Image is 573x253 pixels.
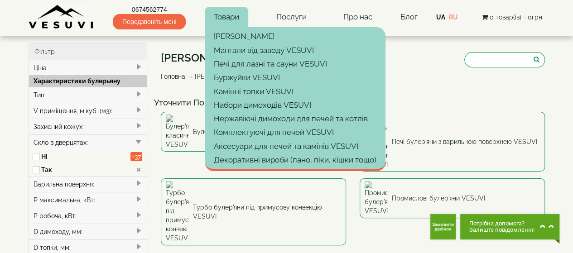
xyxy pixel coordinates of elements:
div: Характеристики булерьяну [29,75,147,87]
div: D димоходу, мм: [29,224,147,239]
div: P максимальна, кВт: [29,192,147,208]
img: Булер'яни класичні VESUVI [166,115,188,149]
h4: Уточнити Пошук [154,98,552,107]
a: Буржуйки VESUVI [205,71,385,84]
a: Печі булер'яни з варильною поверхнею VESUVI Печі булер'яни з варильною поверхнею VESUVI [360,112,545,172]
span: Залиште повідомлення [469,227,535,233]
a: UA [436,14,445,21]
div: Скло в дверцятах: [29,134,147,150]
a: Мангали від заводу VESUVI [205,43,385,57]
a: Аксесуари для печей та камінів VESUVI [205,139,385,153]
div: V приміщення, м.куб. (м3): [29,103,147,119]
label: Ні [41,152,131,161]
span: Потрібна допомога? [469,220,535,227]
div: Захисний кожух: [29,119,147,134]
span: 0 товар(ів) - 0грн [489,14,542,21]
a: Печі для лазні та сауни VESUVI [205,57,385,71]
div: Ціна [29,60,147,76]
a: Промислові булер'яни VESUVI Промислові булер'яни VESUVI [360,178,545,218]
a: Набори димоходів VESUVI [205,98,385,112]
img: Завод VESUVI [29,5,94,29]
a: [PERSON_NAME] [205,29,385,43]
a: Нержавіючі димоходи для печей та котлів [205,112,385,125]
a: Блог [400,12,417,21]
a: Комплектуючі для печей VESUVI [205,125,385,139]
button: Get Call button [430,214,456,239]
span: Замовити дзвінок [432,222,454,231]
img: Турбо булер'яни під примусову конвекцію VESUVI [166,181,188,243]
a: 0674562774 [113,5,186,14]
div: Фільтр [29,43,147,60]
li: [PERSON_NAME] [187,72,246,81]
a: Турбо булер'яни під примусову конвекцію VESUVI Турбо булер'яни під примусову конвекцію VESUVI [161,178,346,245]
span: Передзвоніть мені [113,14,186,29]
a: RU [449,14,458,21]
img: Промислові булер'яни VESUVI [365,181,387,215]
a: Декоративні вироби (пано, піки, кішки тощо) [205,153,385,167]
button: 0 товар(ів) - 0грн [479,12,544,22]
a: Товари [205,7,248,28]
a: Послуги [267,7,315,28]
a: Камінні топки VESUVI [205,85,385,98]
button: Chat button [460,214,559,239]
span: +37 [130,152,142,161]
a: Головна [161,73,185,80]
label: Так [41,165,131,174]
div: P робоча, кВт: [29,208,147,224]
a: Булер'яни класичні VESUVI Булер'яни класичні VESUVI [161,112,346,152]
a: Про нас [334,7,381,28]
div: Тип: [29,87,147,103]
div: Варильна поверхня: [29,176,147,192]
h1: [PERSON_NAME] [161,52,253,64]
